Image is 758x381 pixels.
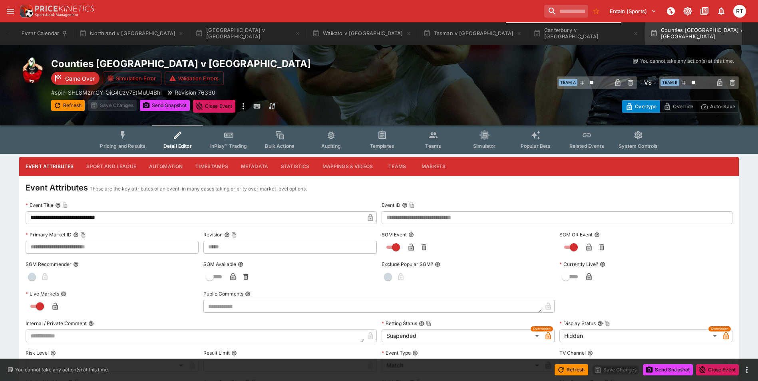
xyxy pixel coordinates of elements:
[529,22,644,45] button: Canterbury v [GEOGRAPHIC_DATA]
[419,321,424,326] button: Betting StatusCopy To Clipboard
[731,2,748,20] button: Richard Tatton
[597,321,603,326] button: Display StatusCopy To Clipboard
[590,5,603,18] button: No Bookmarks
[100,143,145,149] span: Pricing and Results
[210,143,247,149] span: InPlay™ Trading
[140,100,190,111] button: Send Snapshot
[26,202,54,208] p: Event Title
[605,321,610,326] button: Copy To Clipboard
[412,350,418,356] button: Event Type
[26,349,49,356] p: Risk Level
[555,364,588,375] button: Refresh
[203,349,230,356] p: Result Limit
[402,202,408,208] button: Event IDCopy To Clipboard
[193,100,236,113] button: Close Event
[175,88,215,97] p: Revision 76330
[26,320,87,327] p: Internal / Private Comment
[316,157,380,176] button: Mappings & Videos
[18,3,34,19] img: PriceKinetics Logo
[640,78,656,87] h6: - VS -
[50,350,56,356] button: Risk Level
[163,143,192,149] span: Detail Editor
[661,79,679,86] span: Team B
[559,349,586,356] p: TV Channel
[65,74,95,83] p: Game Over
[15,366,109,373] p: You cannot take any action(s) at this time.
[17,22,73,45] button: Event Calendar
[382,329,542,342] div: Suspended
[321,143,341,149] span: Auditing
[382,261,433,268] p: Exclude Popular SGM?
[143,157,189,176] button: Automation
[640,58,734,65] p: You cannot take any action(s) at this time.
[710,102,735,111] p: Auto-Save
[473,143,495,149] span: Simulator
[714,4,728,18] button: Notifications
[521,143,551,149] span: Popular Bets
[622,100,739,113] div: Start From
[19,157,80,176] button: Event Attributes
[697,100,739,113] button: Auto-Save
[19,58,45,83] img: rugby_union.png
[203,261,236,268] p: SGM Available
[73,262,79,267] button: SGM Recommender
[605,5,661,18] button: Select Tenant
[231,232,237,238] button: Copy To Clipboard
[26,231,72,238] p: Primary Market ID
[622,100,660,113] button: Overtype
[61,291,66,297] button: Live Markets
[635,102,657,111] p: Overtype
[382,231,407,238] p: SGM Event
[425,143,441,149] span: Teams
[382,349,411,356] p: Event Type
[55,202,61,208] button: Event TitleCopy To Clipboard
[435,262,440,267] button: Exclude Popular SGM?
[426,321,432,326] button: Copy To Clipboard
[62,202,68,208] button: Copy To Clipboard
[26,183,88,193] h4: Event Attributes
[711,326,728,331] span: Overridden
[51,100,85,111] button: Refresh
[673,102,693,111] p: Override
[418,22,527,45] button: Tasman v [GEOGRAPHIC_DATA]
[307,22,417,45] button: Waikato v [GEOGRAPHIC_DATA]
[680,4,695,18] button: Toggle light/dark mode
[189,157,235,176] button: Timestamps
[235,157,275,176] button: Metadata
[88,321,94,326] button: Internal / Private Comment
[239,100,248,113] button: more
[191,22,306,45] button: [GEOGRAPHIC_DATA] v [GEOGRAPHIC_DATA]
[559,79,577,86] span: Team A
[51,58,395,70] h2: Copy To Clipboard
[742,365,752,375] button: more
[203,231,223,238] p: Revision
[90,185,307,193] p: These are the key attributes of an event, in many cases taking priority over market level options.
[600,262,605,267] button: Currently Live?
[94,125,664,154] div: Event type filters
[697,4,712,18] button: Documentation
[370,143,394,149] span: Templates
[51,88,162,97] p: Copy To Clipboard
[415,157,452,176] button: Markets
[559,261,598,268] p: Currently Live?
[245,291,251,297] button: Public Comments
[231,350,237,356] button: Result Limit
[408,232,414,238] button: SGM Event
[594,232,600,238] button: SGM OR Event
[203,290,243,297] p: Public Comments
[265,143,294,149] span: Bulk Actions
[533,326,551,331] span: Overridden
[559,231,593,238] p: SGM OR Event
[35,13,78,17] img: Sportsbook Management
[74,22,189,45] button: Northland v [GEOGRAPHIC_DATA]
[80,232,86,238] button: Copy To Clipboard
[238,262,243,267] button: SGM Available
[696,364,739,375] button: Close Event
[275,157,316,176] button: Statistics
[587,350,593,356] button: TV Channel
[73,232,79,238] button: Primary Market IDCopy To Clipboard
[3,4,18,18] button: open drawer
[619,143,658,149] span: System Controls
[733,5,746,18] div: Richard Tatton
[409,202,415,208] button: Copy To Clipboard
